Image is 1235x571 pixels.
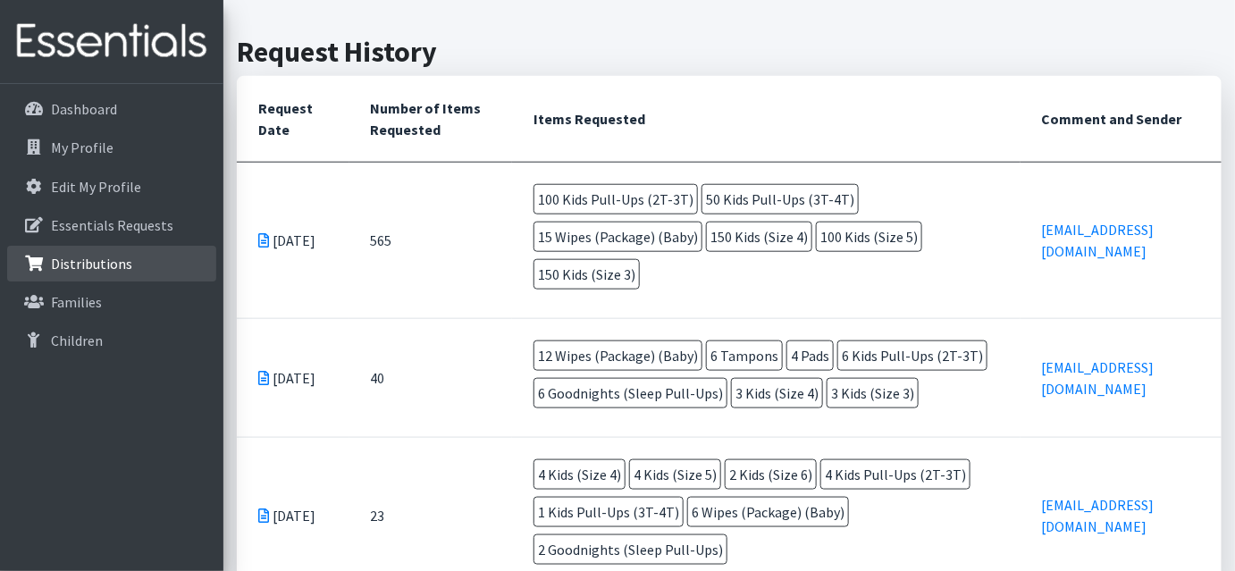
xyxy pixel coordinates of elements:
p: Families [51,293,102,311]
p: Dashboard [51,100,117,118]
p: Essentials Requests [51,216,173,234]
span: 3 Kids (Size 3) [827,378,919,408]
span: 4 Kids (Size 4) [533,459,626,490]
span: 4 Kids Pull-Ups (2T-3T) [820,459,970,490]
td: [DATE] [237,162,349,318]
span: 12 Wipes (Package) (Baby) [533,340,702,371]
span: 100 Kids Pull-Ups (2T-3T) [533,184,698,214]
span: 6 Kids Pull-Ups (2T-3T) [837,340,987,371]
p: Edit My Profile [51,178,141,196]
img: HumanEssentials [7,12,216,71]
th: Number of Items Requested [349,76,512,163]
p: My Profile [51,139,113,156]
p: Distributions [51,255,132,273]
td: 40 [349,318,512,437]
a: Children [7,323,216,358]
span: 2 Goodnights (Sleep Pull-Ups) [533,534,727,565]
p: Children [51,332,103,349]
span: 4 Kids (Size 5) [629,459,721,490]
a: Essentials Requests [7,207,216,243]
a: [EMAIL_ADDRESS][DOMAIN_NAME] [1042,496,1155,535]
h2: Request History [237,35,1222,69]
span: 50 Kids Pull-Ups (3T-4T) [702,184,859,214]
a: [EMAIL_ADDRESS][DOMAIN_NAME] [1042,358,1155,398]
td: 565 [349,162,512,318]
span: 150 Kids (Size 4) [706,222,812,252]
span: 3 Kids (Size 4) [731,378,823,408]
a: Distributions [7,246,216,281]
a: My Profile [7,130,216,165]
th: Items Requested [512,76,1021,163]
a: Edit My Profile [7,169,216,205]
th: Request Date [237,76,349,163]
a: [EMAIL_ADDRESS][DOMAIN_NAME] [1042,221,1155,260]
a: Dashboard [7,91,216,127]
span: 4 Pads [786,340,834,371]
span: 15 Wipes (Package) (Baby) [533,222,702,252]
th: Comment and Sender [1021,76,1222,163]
td: [DATE] [237,318,349,437]
span: 1 Kids Pull-Ups (3T-4T) [533,497,684,527]
a: Families [7,284,216,320]
span: 6 Goodnights (Sleep Pull-Ups) [533,378,727,408]
span: 6 Wipes (Package) (Baby) [687,497,849,527]
span: 6 Tampons [706,340,783,371]
span: 2 Kids (Size 6) [725,459,817,490]
span: 100 Kids (Size 5) [816,222,922,252]
span: 150 Kids (Size 3) [533,259,640,290]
